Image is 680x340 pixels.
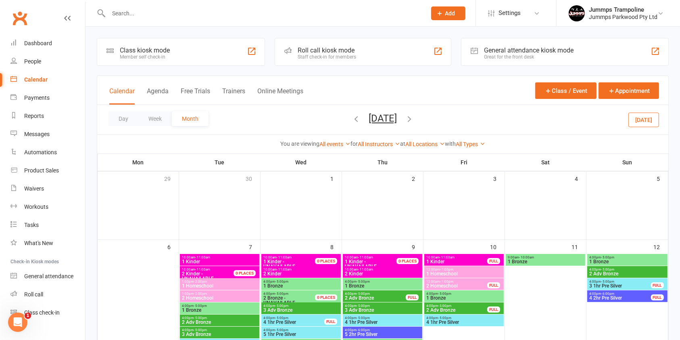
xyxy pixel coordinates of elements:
div: Class kiosk mode [120,46,170,54]
span: - 1:00pm [440,280,453,283]
span: 2 Kinder [344,271,421,276]
span: 1 Bronze [181,308,258,313]
span: 2 Adv Bronze [426,308,488,313]
div: General attendance [24,273,73,279]
span: 5 2hr Pre Silver [344,332,421,337]
div: Great for the front desk [484,54,574,60]
div: 3 [493,172,505,185]
a: Class kiosk mode [10,304,85,322]
span: 1 Bronze [426,296,502,300]
span: - 2:00pm [194,292,207,296]
div: FULL [324,319,337,325]
th: Sat [505,154,586,171]
a: General attendance kiosk mode [10,267,85,285]
span: - 11:00am [195,256,210,259]
span: 1 Kinder [181,259,258,264]
div: Product Sales [24,167,59,174]
span: 3 Adv Bronze [263,308,339,313]
span: 1 Bronze [589,259,666,264]
span: - 5:00pm [275,316,288,320]
span: 3 1hr Pre Silver [589,283,651,288]
div: Automations [24,149,57,155]
a: Workouts [10,198,85,216]
button: Day [108,111,138,126]
span: 4:00pm [181,316,258,320]
span: 1 [25,313,31,319]
div: Jummps Trampoline [589,6,657,13]
span: - 11:00am [195,268,210,271]
a: Clubworx [10,8,30,28]
span: 2 Adv Bronze [344,296,406,300]
span: 12:00pm [426,268,502,271]
span: - 6:00pm [357,328,370,332]
div: Workouts [24,204,48,210]
span: - 5:00pm [194,316,207,320]
span: Settings [499,4,521,22]
span: 2 Homeschool [181,296,258,300]
span: 1 Homeschool [426,271,502,276]
span: - 5:00pm [357,292,370,296]
a: Tasks [10,216,85,234]
button: Appointment [599,82,659,99]
span: UNAVAILABLE [344,259,406,269]
span: - 5:00pm [275,280,288,283]
div: Class check-in [24,309,60,316]
div: 0 PLACES [315,294,337,300]
span: 4:00pm [263,304,339,308]
button: [DATE] [628,112,659,127]
div: FULL [406,294,419,300]
div: 10 [490,240,505,253]
span: 1:00pm [181,280,258,283]
div: 5 [657,172,668,185]
span: 10:00am [181,268,243,271]
span: - 11:00am [358,256,373,259]
span: - 1:00pm [440,268,453,271]
span: 4:00pm [181,328,258,332]
div: 12 [653,240,668,253]
span: 4:00pm [263,280,339,283]
div: FULL [651,282,664,288]
a: People [10,52,85,71]
button: Agenda [147,87,169,105]
div: Calendar [24,76,48,83]
span: 1 Kinder - [345,259,366,264]
div: FULL [487,258,500,264]
button: Free Trials [181,87,210,105]
div: Payments [24,94,50,101]
div: 2 [412,172,423,185]
span: 12:00pm [426,280,488,283]
a: Reports [10,107,85,125]
span: - 10:00am [519,256,534,259]
span: 2 Homeschool [426,283,488,288]
span: 3 Adv Bronze [344,308,421,313]
div: Member self check-in [120,54,170,60]
span: - 5:00pm [601,256,614,259]
a: Roll call [10,285,85,304]
span: 4:00pm [426,304,488,308]
span: UNAVAILABLE [263,296,325,305]
span: - 2:00pm [194,280,207,283]
span: - 5:00pm [275,292,288,296]
th: Wed [261,154,342,171]
span: 4:00pm [589,268,666,271]
span: 2 Kinder - [182,271,203,277]
button: [DATE] [369,113,397,124]
span: - 11:00am [440,256,455,259]
div: Waivers [24,185,44,192]
th: Mon [98,154,179,171]
div: 0 PLACES [396,258,419,264]
span: 2 Kinder [263,271,339,276]
button: Calendar [109,87,135,105]
a: All events [319,141,350,147]
span: 4:00pm [344,292,406,296]
button: Trainers [222,87,245,105]
div: FULL [487,282,500,288]
a: Calendar [10,71,85,89]
div: 1 [330,172,342,185]
span: 10:00am [426,256,488,259]
span: - 5:00pm [194,304,207,308]
div: 29 [164,172,179,185]
span: 1 Homeschool [181,283,258,288]
div: 30 [246,172,260,185]
span: 2 Adv Bronze [589,271,666,276]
